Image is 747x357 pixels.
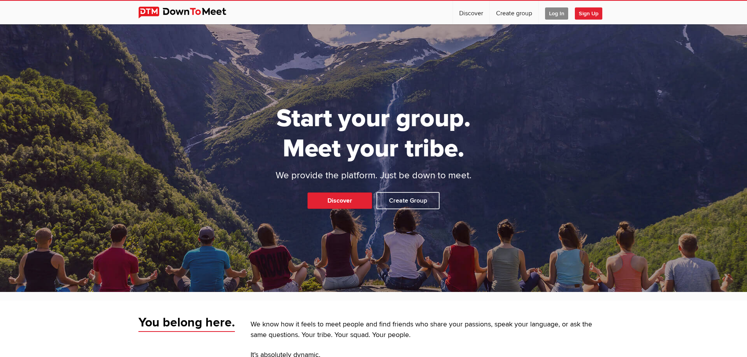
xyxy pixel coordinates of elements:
[539,1,574,24] a: Log In
[307,192,372,209] a: Discover
[453,1,489,24] a: Discover
[575,7,602,20] span: Sign Up
[138,7,238,18] img: DownToMeet
[251,319,609,341] p: We know how it feels to meet people and find friends who share your passions, speak your language...
[376,192,440,209] a: Create Group
[246,103,501,164] h1: Start your group. Meet your tribe.
[490,1,538,24] a: Create group
[138,315,235,332] span: You belong here.
[545,7,568,20] span: Log In
[575,1,609,24] a: Sign Up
